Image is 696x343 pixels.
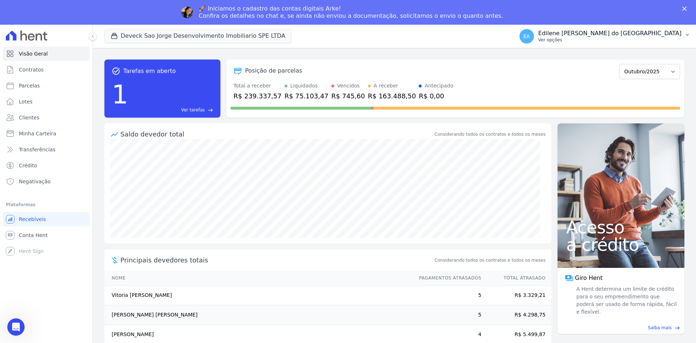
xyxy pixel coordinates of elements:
div: Antecipado [424,82,453,90]
span: Acesso [566,219,676,236]
span: Lotes [19,98,33,105]
a: Clientes [3,110,90,125]
button: Deveck Sao Jorge Desenvolvimento Imobiliario SPE LTDA [104,29,291,43]
span: Clientes [19,114,39,121]
div: Total a receber [233,82,282,90]
a: Transferências [3,142,90,157]
span: Minha Carteira [19,130,56,137]
span: Considerando todos os contratos e todos os meses [435,257,546,264]
div: R$ 0,00 [419,91,453,101]
a: Recebíveis [3,212,90,226]
span: Parcelas [19,82,40,89]
span: Crédito [19,162,37,169]
td: R$ 3.329,21 [482,286,551,305]
span: Ver tarefas [181,107,205,113]
span: a crédito [566,236,676,253]
td: 5 [412,305,482,325]
div: R$ 745,60 [331,91,365,101]
p: Ver opções [538,37,681,43]
span: Transferências [19,146,55,153]
a: Parcelas [3,78,90,93]
div: Posição de parcelas [245,66,302,75]
td: [PERSON_NAME] [PERSON_NAME] [104,305,412,325]
div: Plataformas [6,200,87,209]
span: east [208,107,213,113]
td: 5 [412,286,482,305]
a: Ver tarefas east [131,107,213,113]
span: task_alt [112,67,120,75]
a: Crédito [3,158,90,173]
img: Profile image for Adriane [181,7,193,18]
span: Giro Hent [575,274,602,282]
p: Edilene [PERSON_NAME] do [GEOGRAPHIC_DATA] [538,30,681,37]
div: 🚀 Iniciamos o cadastro das contas digitais Arke! Confira os detalhes no chat e, se ainda não envi... [199,5,503,20]
button: EA Edilene [PERSON_NAME] do [GEOGRAPHIC_DATA] Ver opções [514,26,696,46]
a: Negativação [3,174,90,189]
span: A Hent determina um limite de crédito para o seu empreendimento que poderá ser usado de forma ráp... [575,285,677,316]
th: Pagamentos Atrasados [412,271,482,286]
span: Saiba mais [648,324,672,331]
div: 1 [112,75,128,113]
div: R$ 163.488,50 [368,91,416,101]
span: Contratos [19,66,43,73]
a: Lotes [3,94,90,109]
span: Principais devedores totais [120,255,433,265]
div: R$ 239.337,57 [233,91,282,101]
div: Liquidados [290,82,318,90]
div: A receber [374,82,398,90]
span: east [675,325,680,331]
a: Visão Geral [3,46,90,61]
div: Saldo devedor total [120,129,433,139]
div: Fechar [682,7,689,11]
a: Minha Carteira [3,126,90,141]
th: Nome [104,271,412,286]
div: Considerando todos os contratos e todos os meses [435,131,546,138]
span: Visão Geral [19,50,48,57]
span: Recebíveis [19,216,46,223]
td: Vitoria [PERSON_NAME] [104,286,412,305]
div: R$ 75.103,47 [285,91,328,101]
iframe: Intercom live chat [7,318,25,336]
a: Saiba mais east [562,324,680,331]
th: Total Atrasado [482,271,551,286]
span: Tarefas em aberto [123,67,176,75]
a: Conta Hent [3,228,90,242]
span: Conta Hent [19,232,47,239]
a: Contratos [3,62,90,77]
div: Vencidos [337,82,360,90]
span: Negativação [19,178,51,185]
span: EA [523,34,530,39]
td: R$ 4.298,75 [482,305,551,325]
